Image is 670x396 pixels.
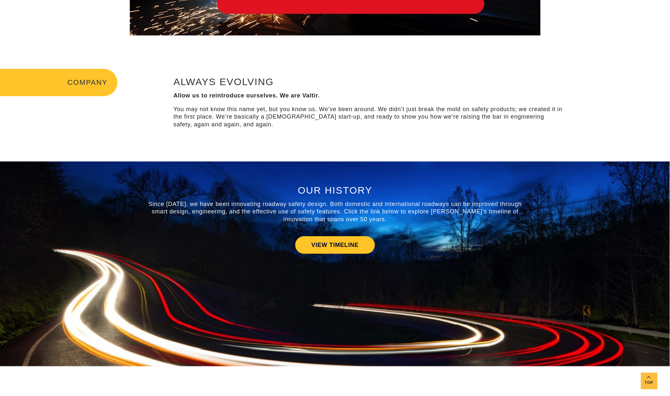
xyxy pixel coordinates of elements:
h2: ALWAYS EVOLVING [173,76,564,87]
span: Since [DATE], we have been innovating roadway safety design. Both domestic and international road... [148,201,521,223]
a: VIEW TIMELINE [295,236,375,254]
strong: Allow us to reintroduce ourselves. We are Valtir. [173,92,320,99]
p: You may not know this name yet, but you know us. We’ve been around. We didn’t just break the mold... [173,106,564,128]
a: Top [641,373,657,389]
span: OUR HISTORY [298,185,372,196]
span: Top [641,379,657,387]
